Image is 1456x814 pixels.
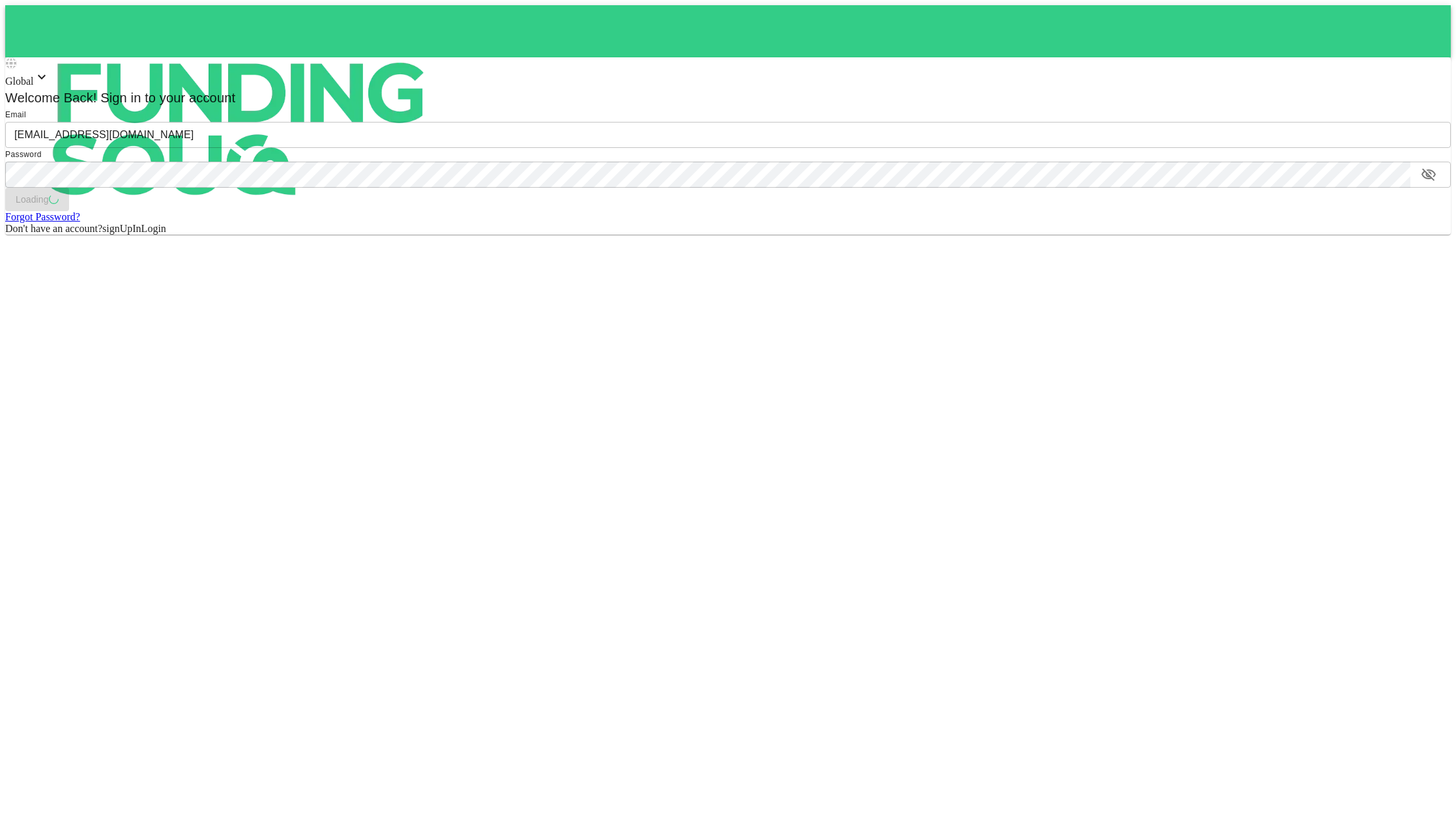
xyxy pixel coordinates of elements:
[5,5,474,253] img: logo
[5,69,1451,87] div: Global
[102,223,166,234] span: signUpInLogin
[5,211,80,222] a: Forgot Password?
[5,5,1451,57] a: logo
[5,122,1451,148] input: email
[5,110,26,119] span: Email
[97,91,236,105] span: Sign in to your account
[5,91,97,105] span: Welcome Back!
[5,223,102,234] span: Don't have an account?
[5,150,42,159] span: Password
[5,162,1410,188] input: password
